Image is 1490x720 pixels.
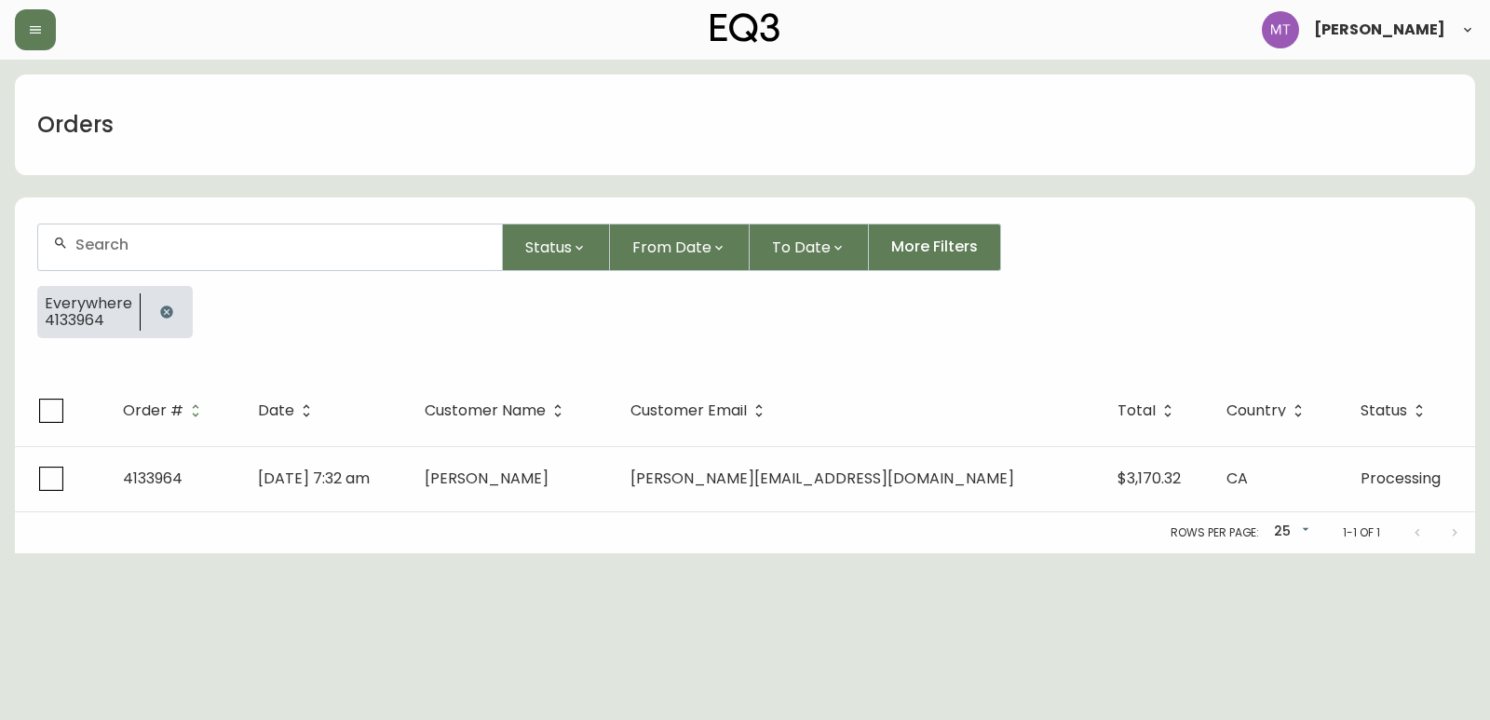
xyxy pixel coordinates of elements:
[123,402,208,419] span: Order #
[891,237,978,257] span: More Filters
[75,236,487,253] input: Search
[425,468,549,489] span: [PERSON_NAME]
[632,236,711,259] span: From Date
[1117,468,1181,489] span: $3,170.32
[37,109,114,141] h1: Orders
[630,405,747,416] span: Customer Email
[258,405,294,416] span: Date
[1117,402,1180,419] span: Total
[630,402,771,419] span: Customer Email
[711,13,779,43] img: logo
[1226,402,1310,419] span: Country
[1171,524,1259,541] p: Rows per page:
[1343,524,1380,541] p: 1-1 of 1
[503,224,610,271] button: Status
[1226,405,1286,416] span: Country
[123,468,183,489] span: 4133964
[525,236,572,259] span: Status
[45,312,132,329] span: 4133964
[123,405,183,416] span: Order #
[1361,468,1441,489] span: Processing
[425,405,546,416] span: Customer Name
[630,468,1014,489] span: [PERSON_NAME][EMAIL_ADDRESS][DOMAIN_NAME]
[610,224,750,271] button: From Date
[1361,405,1407,416] span: Status
[772,236,831,259] span: To Date
[1314,22,1445,37] span: [PERSON_NAME]
[1361,402,1431,419] span: Status
[1266,517,1313,548] div: 25
[425,402,570,419] span: Customer Name
[258,402,318,419] span: Date
[1262,11,1299,48] img: 397d82b7ede99da91c28605cdd79fceb
[1117,405,1156,416] span: Total
[258,468,370,489] span: [DATE] 7:32 am
[1226,468,1248,489] span: CA
[750,224,869,271] button: To Date
[869,224,1001,271] button: More Filters
[45,295,132,312] span: Everywhere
